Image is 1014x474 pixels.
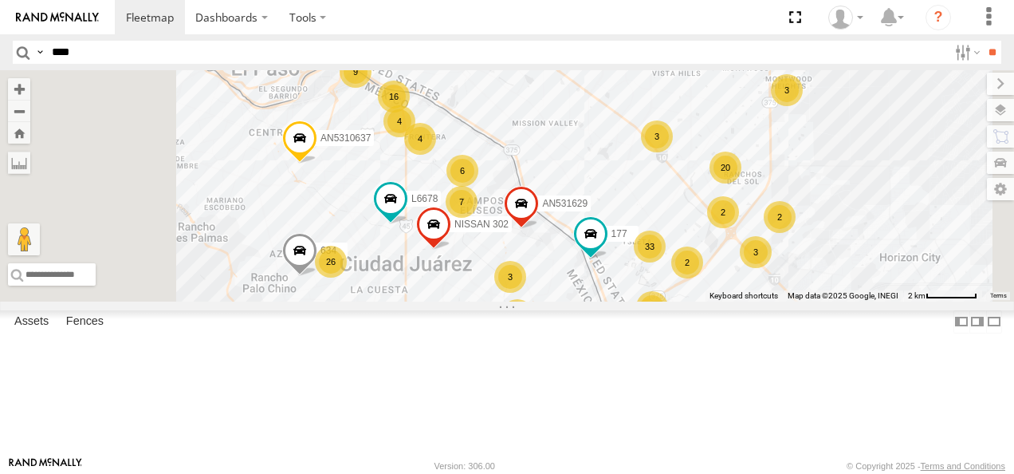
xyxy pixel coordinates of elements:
[8,100,30,122] button: Zoom out
[454,219,509,230] span: NISSAN 302
[58,310,112,333] label: Fences
[921,461,1005,471] a: Terms and Conditions
[636,291,668,323] div: 23
[404,123,436,155] div: 4
[986,310,1002,334] label: Hide Summary Table
[542,198,588,209] span: AN531629
[383,105,415,137] div: 4
[8,78,30,100] button: Zoom in
[315,246,347,278] div: 26
[16,12,99,23] img: rand-logo.svg
[8,152,30,174] label: Measure
[6,310,57,333] label: Assets
[8,223,40,255] button: Drag Pegman onto the map to open Street View
[987,178,1014,200] label: Map Settings
[634,231,666,263] div: 33
[953,310,969,334] label: Dock Summary Table to the Left
[9,458,82,474] a: Visit our Website
[446,155,478,187] div: 6
[823,6,869,30] div: Omar Miranda
[740,236,772,268] div: 3
[990,293,1007,299] a: Terms (opens in new tab)
[771,74,803,106] div: 3
[671,247,703,278] div: 2
[411,194,438,205] span: L6678
[949,41,983,64] label: Search Filter Options
[908,291,926,300] span: 2 km
[764,201,796,233] div: 2
[8,122,30,144] button: Zoom Home
[494,261,526,293] div: 3
[847,461,1005,471] div: © Copyright 2025 -
[709,152,741,184] div: 20
[926,5,951,30] i: ?
[320,133,371,144] span: AN5310637
[340,56,371,88] div: 9
[33,41,46,64] label: Search Query
[434,461,495,471] div: Version: 306.00
[707,196,739,228] div: 2
[446,186,478,218] div: 7
[641,120,673,152] div: 3
[378,81,410,113] div: 16
[709,290,778,302] button: Keyboard shortcuts
[969,310,985,334] label: Dock Summary Table to the Right
[611,228,627,239] span: 177
[788,291,898,300] span: Map data ©2025 Google, INEGI
[501,299,533,331] div: 4
[903,290,982,302] button: Map Scale: 2 km per 61 pixels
